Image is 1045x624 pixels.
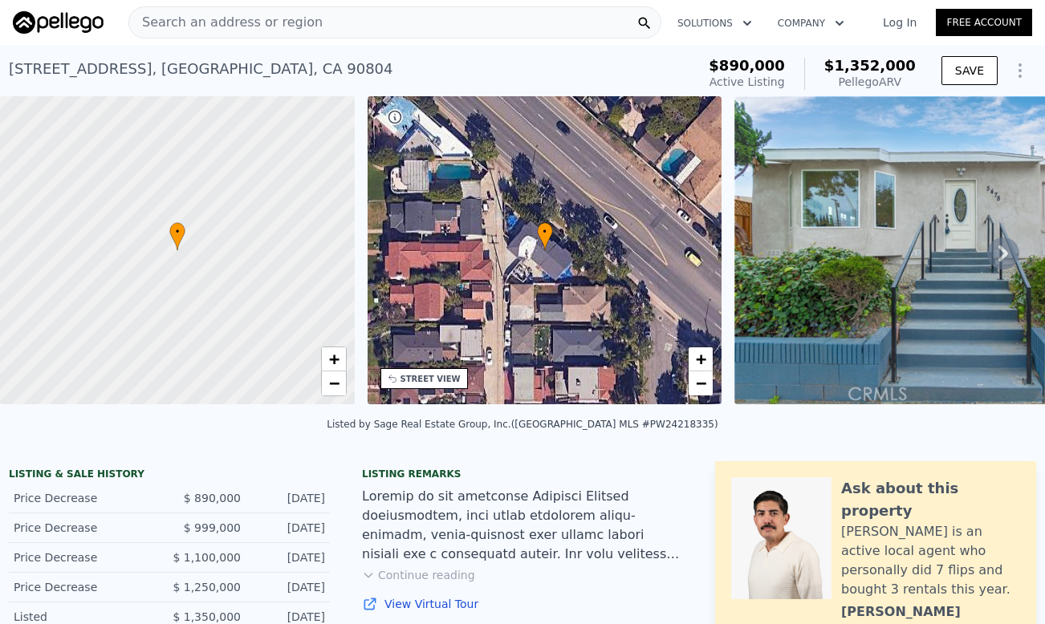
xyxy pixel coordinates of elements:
[665,9,765,38] button: Solutions
[327,419,718,430] div: Listed by Sage Real Estate Group, Inc. ([GEOGRAPHIC_DATA] MLS #PW24218335)
[9,58,393,80] div: [STREET_ADDRESS] , [GEOGRAPHIC_DATA] , CA 90804
[129,13,323,32] span: Search an address or region
[254,579,325,595] div: [DATE]
[864,14,936,30] a: Log In
[14,579,157,595] div: Price Decrease
[184,521,241,534] span: $ 999,000
[941,56,998,85] button: SAVE
[1004,55,1036,87] button: Show Options
[537,225,553,239] span: •
[169,222,185,250] div: •
[824,74,916,90] div: Pellego ARV
[322,371,346,395] a: Zoom out
[328,349,339,369] span: +
[824,57,916,74] span: $1,352,000
[689,347,713,371] a: Zoom in
[254,549,325,565] div: [DATE]
[362,596,683,612] a: View Virtual Tour
[841,477,1020,522] div: Ask about this property
[709,57,785,74] span: $890,000
[696,373,706,393] span: −
[362,468,683,480] div: Listing remarks
[9,468,330,484] div: LISTING & SALE HISTORY
[765,9,857,38] button: Company
[169,225,185,239] span: •
[696,349,706,369] span: +
[173,551,241,564] span: $ 1,100,000
[362,567,475,583] button: Continue reading
[322,347,346,371] a: Zoom in
[13,11,104,34] img: Pellego
[173,581,241,594] span: $ 1,250,000
[362,487,683,564] div: Loremip do sit ametconse Adipisci Elitsed doeiusmodtem, inci utlab etdolorem aliqu-enimadm, venia...
[184,492,241,504] span: $ 890,000
[254,490,325,506] div: [DATE]
[328,373,339,393] span: −
[710,75,785,88] span: Active Listing
[936,9,1032,36] a: Free Account
[173,610,241,623] span: $ 1,350,000
[14,490,157,506] div: Price Decrease
[254,520,325,536] div: [DATE]
[537,222,553,250] div: •
[689,371,713,395] a: Zoom out
[14,549,157,565] div: Price Decrease
[401,373,461,385] div: STREET VIEW
[841,522,1020,599] div: [PERSON_NAME] is an active local agent who personally did 7 flips and bought 3 rentals this year.
[14,520,157,536] div: Price Decrease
